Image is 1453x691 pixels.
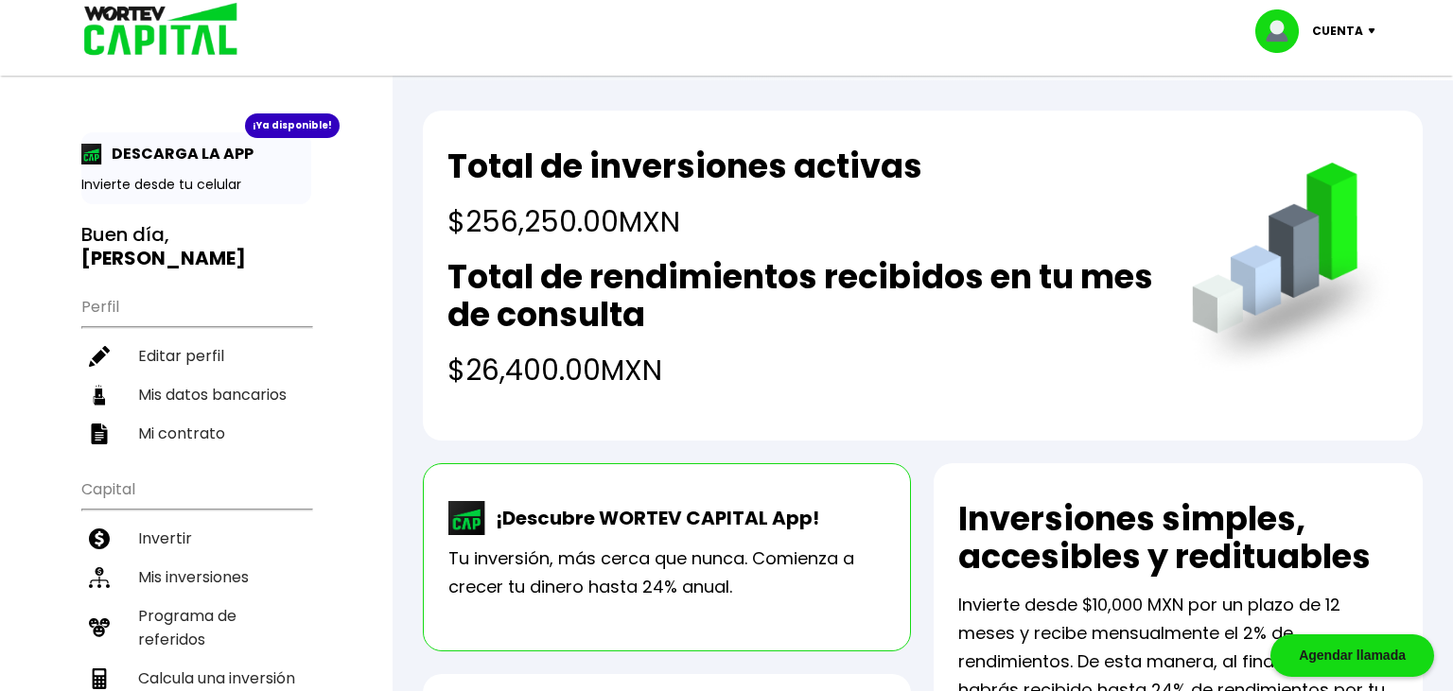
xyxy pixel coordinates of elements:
[245,113,340,138] div: ¡Ya disponible!
[1312,17,1363,45] p: Cuenta
[81,144,102,164] img: app-icon
[89,567,110,588] img: inversiones-icon.6695dc30.svg
[81,245,246,271] b: [PERSON_NAME]
[447,258,1154,334] h2: Total de rendimientos recibidos en tu mes de consulta
[448,501,486,535] img: wortev-capital-app-icon
[447,200,922,243] h4: $256,250.00 MXN
[81,337,311,375] a: Editar perfil
[81,285,311,453] ul: Perfil
[89,668,110,689] img: calculadora-icon.17d418c4.svg
[486,504,819,532] p: ¡Descubre WORTEV CAPITAL App!
[89,423,110,444] img: contrato-icon.f2db500c.svg
[89,346,110,367] img: editar-icon.952d3147.svg
[81,596,311,659] a: Programa de referidos
[89,528,110,549] img: invertir-icon.b3b967d7.svg
[81,375,311,414] a: Mis datos bancarios
[81,519,311,558] a: Invertir
[1270,634,1434,677] div: Agendar llamada
[958,500,1398,576] h2: Inversiones simples, accesibles y redituables
[447,349,1154,391] h4: $26,400.00 MXN
[1255,9,1312,53] img: profile-image
[81,175,311,195] p: Invierte desde tu celular
[1183,163,1398,377] img: grafica.516fef24.png
[447,147,922,185] h2: Total de inversiones activas
[89,617,110,638] img: recomiendanos-icon.9b8e9327.svg
[448,544,886,601] p: Tu inversión, más cerca que nunca. Comienza a crecer tu dinero hasta 24% anual.
[102,142,254,165] p: DESCARGA LA APP
[89,385,110,406] img: datos-icon.10cf9172.svg
[81,414,311,453] a: Mi contrato
[81,223,311,270] h3: Buen día,
[1363,28,1389,34] img: icon-down
[81,558,311,596] a: Mis inversiones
